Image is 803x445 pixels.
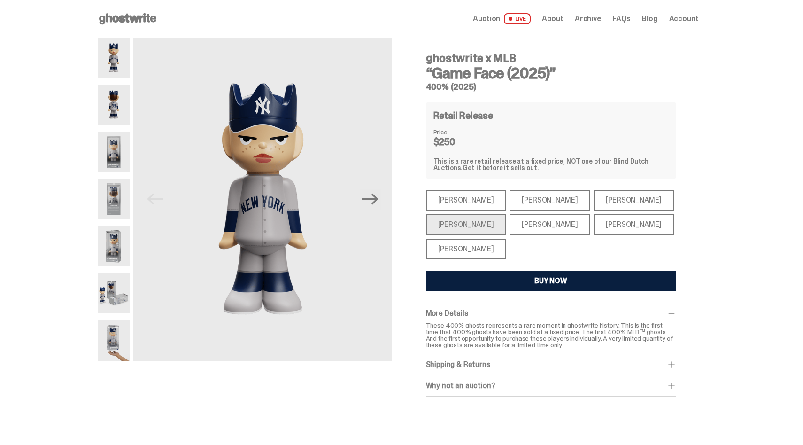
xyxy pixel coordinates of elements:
button: Next [360,189,381,210]
div: [PERSON_NAME] [426,214,506,235]
div: [PERSON_NAME] [594,214,674,235]
a: Blog [642,15,657,23]
img: 02-ghostwrite-mlb-game-face-hero-judge-back.png [98,85,130,125]
h3: “Game Face (2025)” [426,66,676,81]
a: FAQs [612,15,631,23]
dd: $250 [433,137,480,147]
img: 01-ghostwrite-mlb-game-face-hero-judge-front.png [133,38,392,361]
div: Shipping & Returns [426,360,676,369]
span: Auction [473,15,500,23]
p: These 400% ghosts represents a rare moment in ghostwrite history. This is the first time that 400... [426,322,676,348]
div: [PERSON_NAME] [510,190,590,211]
img: MLB400ScaleImage.2412-ezgif.com-optipng.png [98,320,130,360]
button: BUY NOW [426,271,676,291]
h5: 400% (2025) [426,83,676,91]
div: [PERSON_NAME] [426,190,506,211]
div: This is a rare retail release at a fixed price, NOT one of our Blind Dutch Auctions. [433,158,669,171]
img: 04-ghostwrite-mlb-game-face-hero-judge-02.png [98,179,130,219]
a: Auction LIVE [473,13,530,24]
h4: Retail Release [433,111,493,120]
img: 05-ghostwrite-mlb-game-face-hero-judge-03.png [98,226,130,266]
a: About [542,15,564,23]
div: Why not an auction? [426,381,676,390]
a: Account [669,15,699,23]
a: Archive [575,15,601,23]
span: More Details [426,308,468,318]
img: 01-ghostwrite-mlb-game-face-hero-judge-front.png [98,38,130,78]
div: [PERSON_NAME] [426,239,506,259]
dt: Price [433,129,480,135]
span: Get it before it sells out. [463,164,539,172]
span: LIVE [504,13,531,24]
img: 03-ghostwrite-mlb-game-face-hero-judge-01.png [98,132,130,172]
div: [PERSON_NAME] [594,190,674,211]
img: 06-ghostwrite-mlb-game-face-hero-judge-04.png [98,273,130,313]
div: BUY NOW [534,277,567,285]
div: [PERSON_NAME] [510,214,590,235]
h4: ghostwrite x MLB [426,53,676,64]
